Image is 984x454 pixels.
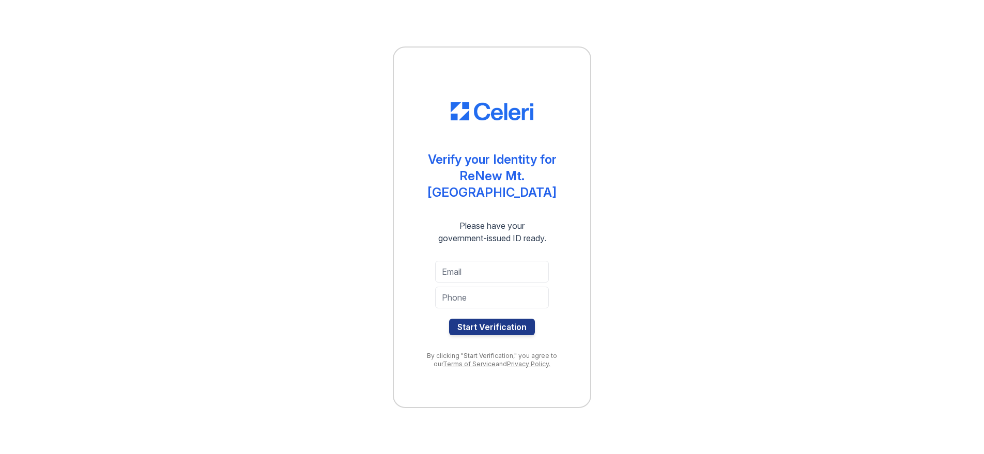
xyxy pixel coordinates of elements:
a: Privacy Policy. [507,360,550,368]
div: Verify your Identity for ReNew Mt. [GEOGRAPHIC_DATA] [414,151,570,201]
img: CE_Logo_Blue-a8612792a0a2168367f1c8372b55b34899dd931a85d93a1a3d3e32e68fde9ad4.png [451,102,533,121]
a: Terms of Service [443,360,496,368]
input: Email [435,261,549,283]
button: Start Verification [449,319,535,335]
div: By clicking "Start Verification," you agree to our and [414,352,570,368]
input: Phone [435,287,549,308]
div: Please have your government-issued ID ready. [420,220,565,244]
